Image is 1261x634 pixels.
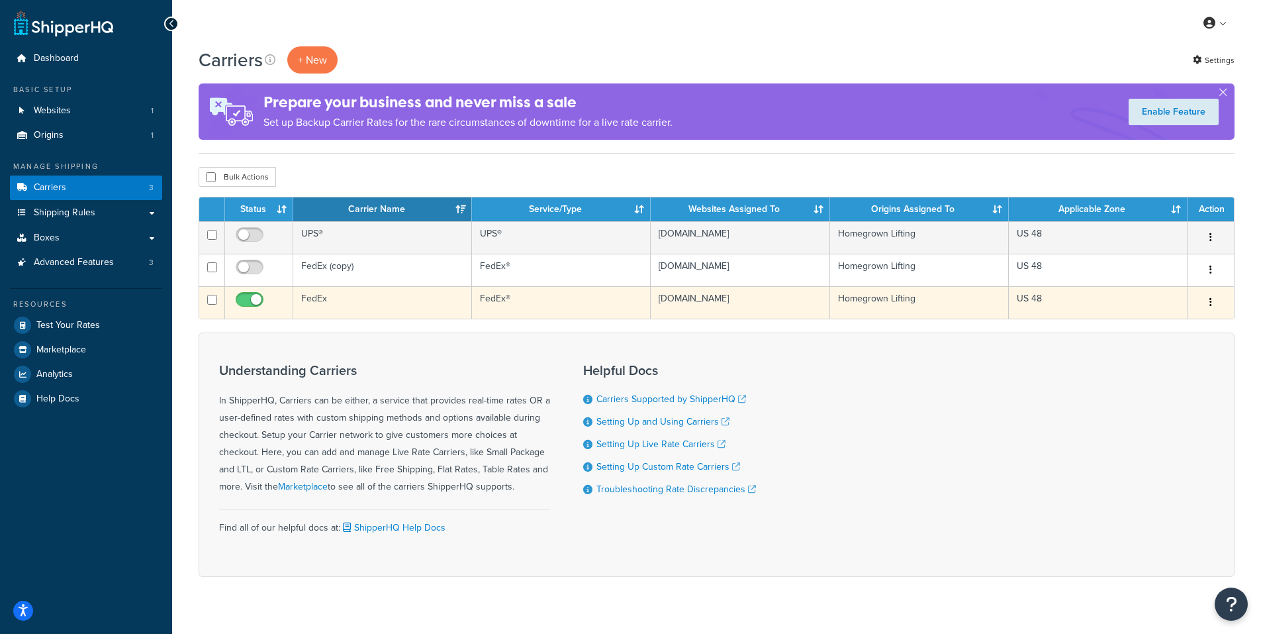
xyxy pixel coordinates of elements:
[10,250,162,275] li: Advanced Features
[34,257,114,268] span: Advanced Features
[10,250,162,275] a: Advanced Features 3
[596,460,740,474] a: Setting Up Custom Rate Carriers
[199,47,263,73] h1: Carriers
[472,286,651,319] td: FedEx®
[830,286,1009,319] td: Homegrown Lifting
[1215,588,1248,621] button: Open Resource Center
[14,10,113,36] a: ShipperHQ Home
[1009,286,1188,319] td: US 48
[10,99,162,123] li: Websites
[36,344,86,356] span: Marketplace
[219,363,550,378] h3: Understanding Carriers
[10,176,162,200] li: Carriers
[34,53,79,64] span: Dashboard
[10,338,162,362] a: Marketplace
[10,176,162,200] a: Carriers 3
[149,257,154,268] span: 3
[830,254,1009,286] td: Homegrown Lifting
[472,254,651,286] td: FedEx®
[10,387,162,411] a: Help Docs
[651,286,829,319] td: [DOMAIN_NAME]
[830,221,1009,254] td: Homegrown Lifting
[651,221,829,254] td: [DOMAIN_NAME]
[287,46,338,74] button: + New
[472,197,651,221] th: Service/Type: activate to sort column ascending
[36,320,100,331] span: Test Your Rates
[36,369,73,380] span: Analytics
[10,46,162,71] a: Dashboard
[596,482,756,496] a: Troubleshooting Rate Discrepancies
[583,363,756,378] h3: Helpful Docs
[1129,99,1219,125] a: Enable Feature
[596,437,725,451] a: Setting Up Live Rate Carriers
[36,394,79,405] span: Help Docs
[10,226,162,250] a: Boxes
[10,99,162,123] a: Websites 1
[34,207,95,219] span: Shipping Rules
[651,254,829,286] td: [DOMAIN_NAME]
[651,197,829,221] th: Websites Assigned To: activate to sort column ascending
[1009,254,1188,286] td: US 48
[10,201,162,225] a: Shipping Rules
[219,363,550,496] div: In ShipperHQ, Carriers can be either, a service that provides real-time rates OR a user-defined r...
[10,84,162,95] div: Basic Setup
[34,105,71,117] span: Websites
[34,233,60,244] span: Boxes
[10,299,162,310] div: Resources
[199,167,276,187] button: Bulk Actions
[263,91,673,113] h4: Prepare your business and never miss a sale
[293,221,472,254] td: UPS®
[596,392,746,406] a: Carriers Supported by ShipperHQ
[34,182,66,193] span: Carriers
[1009,221,1188,254] td: US 48
[225,197,293,221] th: Status: activate to sort column ascending
[10,123,162,148] a: Origins 1
[293,197,472,221] th: Carrier Name: activate to sort column ascending
[278,480,328,494] a: Marketplace
[340,521,445,535] a: ShipperHQ Help Docs
[10,123,162,148] li: Origins
[151,130,154,141] span: 1
[149,182,154,193] span: 3
[151,105,154,117] span: 1
[199,83,263,140] img: ad-rules-rateshop-fe6ec290ccb7230408bd80ed9643f0289d75e0ffd9eb532fc0e269fcd187b520.png
[263,113,673,132] p: Set up Backup Carrier Rates for the rare circumstances of downtime for a live rate carrier.
[219,509,550,537] div: Find all of our helpful docs at:
[293,286,472,319] td: FedEx
[293,254,472,286] td: FedEx (copy)
[596,415,729,429] a: Setting Up and Using Carriers
[34,130,64,141] span: Origins
[1188,197,1234,221] th: Action
[472,221,651,254] td: UPS®
[1009,197,1188,221] th: Applicable Zone: activate to sort column ascending
[10,161,162,172] div: Manage Shipping
[10,313,162,337] a: Test Your Rates
[1193,51,1235,70] a: Settings
[830,197,1009,221] th: Origins Assigned To: activate to sort column ascending
[10,362,162,386] a: Analytics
